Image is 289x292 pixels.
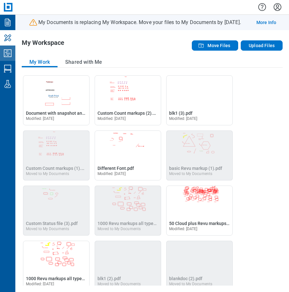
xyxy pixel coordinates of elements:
div: Open 1000 Revu markups all types.pdf in Editor [23,241,90,291]
div: Open blk1 (3).pdf in Editor [166,75,233,125]
img: blankdoc (2).pdf [167,241,232,272]
img: basic Revu markup (1).pdf [167,131,232,162]
a: Moved to My Documents [169,166,222,176]
div: blankdoc (2).pdf [166,241,233,291]
img: 1000 Revu markups all types.pdf [23,241,89,272]
img: blk1 (2).pdf [95,241,161,272]
button: My Work [22,57,58,67]
span: Modified: [DATE] [26,116,54,121]
button: Settings [272,2,283,13]
svg: Studio Sessions [3,63,13,74]
span: blankdoc (2).pdf [169,276,202,281]
div: Moved to My Documents [169,171,222,176]
svg: Studio Projects [3,48,13,58]
span: blk1 (2).pdf [98,276,121,281]
a: Moved to My Documents [98,221,170,231]
a: More Info [256,19,276,26]
a: Moved to My Documents [169,276,212,286]
div: Open 50 Cloud plus Revu markups.pdf in Editor [166,186,233,236]
span: Custom Count markups (2).pdf [98,111,160,116]
div: basic Revu markup (1).pdf [166,130,233,180]
a: Moved to My Documents [26,221,78,231]
a: Moved to My Documents [26,166,88,176]
span: Modified: [DATE] [169,227,198,231]
span: blk1 (3).pdf [169,111,192,116]
div: Custom Status file (3).pdf [23,186,90,236]
img: Custom Count markups (2).pdf [95,76,161,106]
svg: My Workspace [3,33,13,43]
img: Custom Count markups (1).pdf [23,131,89,162]
div: Moved to My Documents [26,227,78,231]
button: Shared with Me [58,57,110,67]
div: Custom Count markups (1).pdf [23,130,90,180]
span: 1000 Revu markups all types (1).pdf [98,221,170,226]
span: Modified: [DATE] [98,171,126,176]
span: Document with snapshot and stamp markup.pdf [26,111,123,116]
div: Moved to My Documents [26,171,80,176]
img: Document with snapshot and stamp markup.pdf [23,76,89,106]
span: Modified: [DATE] [169,116,198,121]
button: Move Files [192,40,238,51]
span: Custom Count markups (1).pdf [26,166,88,171]
div: Moved to My Documents [169,282,212,286]
svg: Labs [3,79,13,89]
img: 1000 Revu markups all types (1).pdf [95,186,161,217]
img: blk1 (3).pdf [167,76,232,106]
span: Modified: [DATE] [26,282,54,286]
img: Custom Status file (3).pdf [23,186,89,217]
img: 50 Cloud plus Revu markups.pdf [167,186,232,217]
span: Custom Status file (3).pdf [26,221,78,226]
span: Move Files [207,42,230,49]
div: 1000 Revu markups all types (1).pdf [95,186,161,236]
div: Open Different Font.pdf in Editor [95,130,161,180]
div: blk1 (2).pdf [95,241,161,291]
span: Different Font.pdf [98,166,134,171]
img: Different Font.pdf [95,131,161,162]
div: Moved to My Documents [98,227,151,231]
span: 1000 Revu markups all types.pdf [26,276,92,281]
h1: My Workspace [22,39,64,49]
span: basic Revu markup (1).pdf [169,166,222,171]
a: Moved to My Documents [98,276,141,286]
button: Upload Files [241,40,283,51]
p: My Documents is replacing My Workspace. Move your files to My Documents by [DATE]. [38,19,241,26]
span: 50 Cloud plus Revu markups.pdf [169,221,234,226]
div: Open Custom Count markups (2).pdf in Editor [95,75,161,125]
svg: Documents [3,17,13,28]
span: Modified: [DATE] [98,116,126,121]
div: Open Document with snapshot and stamp markup.pdf in Editor [23,75,90,125]
div: Moved to My Documents [98,282,141,286]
